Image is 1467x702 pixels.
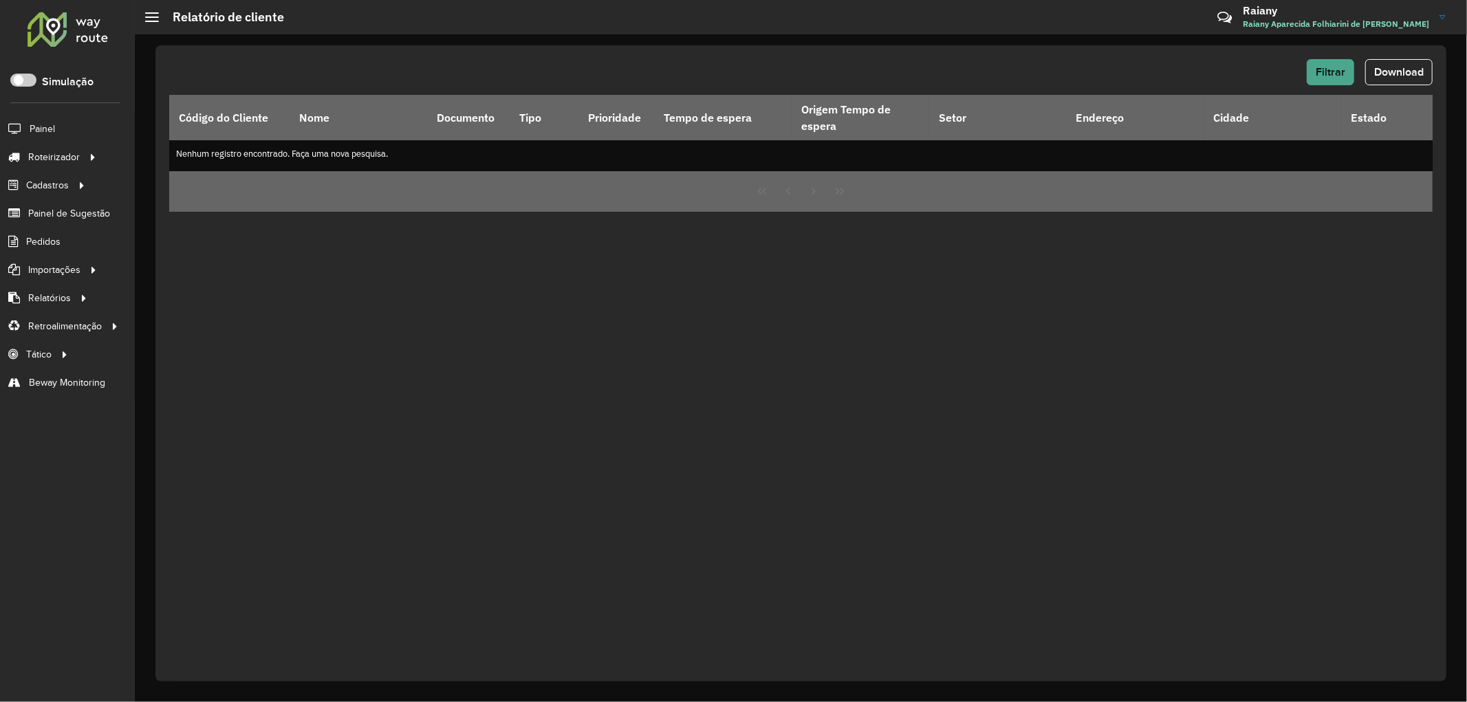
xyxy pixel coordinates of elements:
th: Origem Tempo de espera [792,95,929,140]
span: Cadastros [26,178,69,193]
span: Relatórios [28,291,71,305]
th: Código do Cliente [169,95,290,140]
th: Endereço [1067,95,1204,140]
a: Contato Rápido [1210,3,1239,32]
span: Painel de Sugestão [28,206,110,221]
span: Roteirizador [28,150,80,164]
th: Tempo de espera [654,95,792,140]
span: Download [1374,66,1424,78]
th: Documento [427,95,510,140]
span: Filtrar [1316,66,1345,78]
span: Raiany Aparecida Folhiarini de [PERSON_NAME] [1243,18,1429,30]
button: Filtrar [1307,59,1354,85]
th: Setor [929,95,1067,140]
span: Painel [30,122,55,136]
th: Cidade [1204,95,1342,140]
span: Pedidos [26,234,61,249]
h2: Relatório de cliente [159,10,284,25]
span: Tático [26,347,52,362]
th: Prioridade [578,95,654,140]
span: Retroalimentação [28,319,102,333]
h3: Raiany [1243,4,1429,17]
th: Nome [290,95,427,140]
span: Importações [28,263,80,277]
button: Download [1365,59,1433,85]
label: Simulação [42,74,94,90]
th: Tipo [510,95,578,140]
span: Beway Monitoring [29,375,105,390]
